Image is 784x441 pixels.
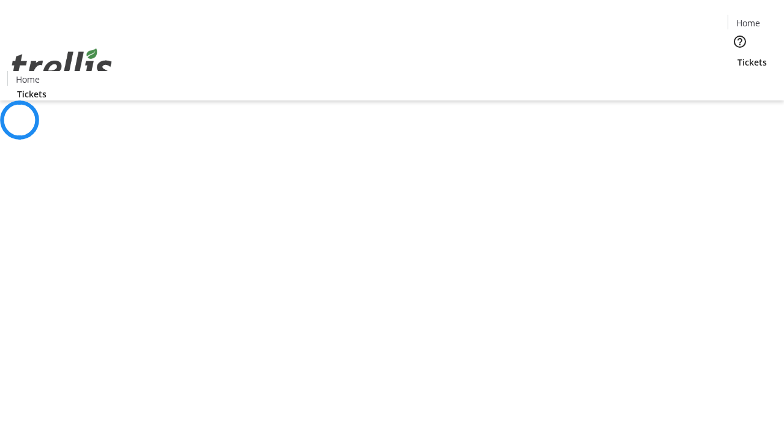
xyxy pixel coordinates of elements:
a: Home [8,73,47,86]
a: Tickets [7,88,56,100]
img: Orient E2E Organization cpyRnFWgv2's Logo [7,35,116,96]
button: Help [728,29,752,54]
span: Tickets [17,88,47,100]
a: Home [728,17,767,29]
span: Home [736,17,760,29]
span: Tickets [737,56,767,69]
a: Tickets [728,56,777,69]
button: Cart [728,69,752,93]
span: Home [16,73,40,86]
